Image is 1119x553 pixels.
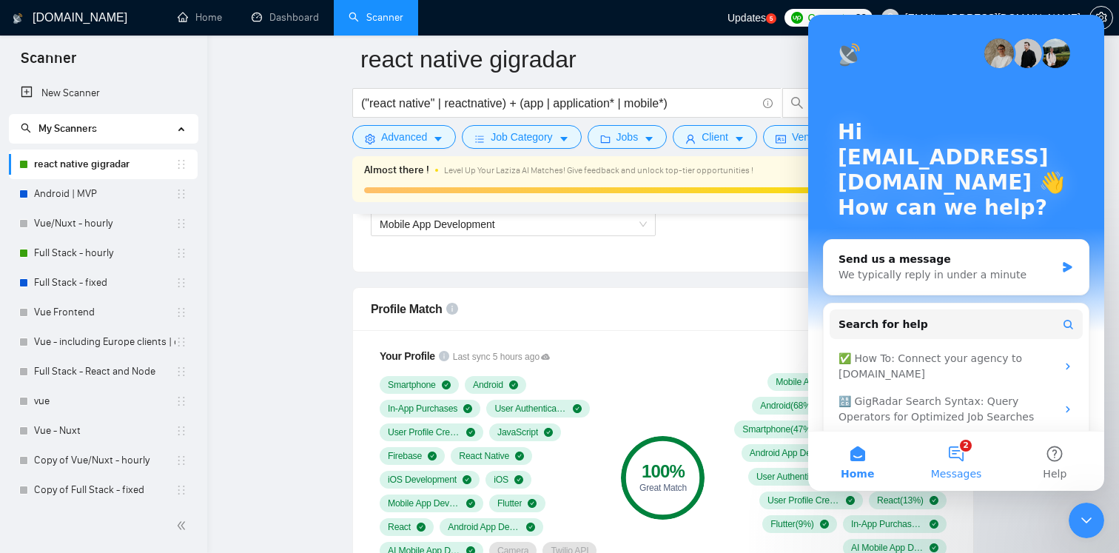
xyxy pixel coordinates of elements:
[381,129,427,145] span: Advanced
[930,496,938,505] span: check-circle
[760,400,814,412] span: Android ( 68 %)
[514,475,523,484] span: check-circle
[9,446,198,475] li: Copy of Vue/Nuxt - hourly
[462,125,581,149] button: barsJob Categorycaret-down
[474,133,485,144] span: bars
[388,497,460,509] span: Mobile App Development
[365,133,375,144] span: setting
[494,403,567,415] span: User Authentication
[388,521,411,533] span: React
[9,357,198,386] li: Full Stack - React and Node
[388,450,422,462] span: Firebase
[515,452,524,460] span: check-circle
[463,404,472,413] span: check-circle
[497,497,522,509] span: Flutter
[742,423,813,435] span: Smartphone ( 47 %)
[559,133,569,144] span: caret-down
[361,94,756,113] input: Search Freelance Jobs...
[1089,12,1113,24] a: setting
[9,475,198,505] li: Copy of Full Stack - fixed
[175,218,187,229] span: holder
[9,47,88,78] span: Scanner
[763,98,773,108] span: info-circle
[494,474,508,486] span: iOS
[767,495,840,506] span: User Profile Creation ( 16 %)
[175,455,187,466] span: holder
[528,499,537,508] span: check-circle
[388,403,457,415] span: In-App Purchases
[448,521,520,533] span: Android App Development
[352,125,456,149] button: settingAdvancedcaret-down
[466,499,475,508] span: check-circle
[808,15,1104,491] iframe: Intercom live chat
[34,446,175,475] a: Copy of Vue/Nuxt - hourly
[34,357,175,386] a: Full Stack - React and Node
[175,366,187,378] span: holder
[388,426,460,438] span: User Profile Creation
[380,218,495,230] span: Mobile App Development
[763,125,853,149] button: idcardVendorcaret-down
[856,10,867,26] span: 32
[34,268,175,298] a: Full Stack - fixed
[770,16,773,22] text: 5
[466,428,475,437] span: check-circle
[175,247,187,259] span: holder
[175,188,187,200] span: holder
[621,483,705,492] div: Great Match
[446,303,458,315] span: info-circle
[846,496,855,505] span: check-circle
[621,463,705,480] div: 100 %
[433,133,443,144] span: caret-down
[34,386,175,416] a: vue
[491,129,552,145] span: Job Category
[388,379,436,391] span: Smartphone
[388,474,457,486] span: iOS Development
[349,11,403,24] a: searchScanner
[9,268,198,298] li: Full Stack - fixed
[544,428,553,437] span: check-circle
[776,133,786,144] span: idcard
[734,133,745,144] span: caret-down
[930,543,938,552] span: check-circle
[616,129,639,145] span: Jobs
[175,306,187,318] span: holder
[178,11,222,24] a: homeHome
[727,12,766,24] span: Updates
[13,7,23,30] img: logo
[175,395,187,407] span: holder
[34,475,175,505] a: Copy of Full Stack - fixed
[782,88,812,118] button: search
[176,518,191,533] span: double-left
[9,327,198,357] li: Vue - including Europe clients | only search title
[463,475,471,484] span: check-circle
[21,122,97,135] span: My Scanners
[360,41,944,78] input: Scanner name...
[807,10,852,26] span: Connects:
[34,327,175,357] a: Vue - including Europe clients | only search title
[9,78,198,108] li: New Scanner
[588,125,668,149] button: folderJobscaret-down
[9,179,198,209] li: Android | MVP
[509,381,518,389] span: check-circle
[750,447,822,459] span: Android App Development ( 19 %)
[34,150,175,179] a: react native gigradar
[459,450,509,462] span: React Native
[364,162,429,178] span: Almost there !
[791,12,803,24] img: upwork-logo.png
[442,381,451,389] span: check-circle
[9,209,198,238] li: Vue/Nuxt - hourly
[9,238,198,268] li: Full Stack - hourly
[21,78,186,108] a: New Scanner
[877,495,924,506] span: React ( 13 %)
